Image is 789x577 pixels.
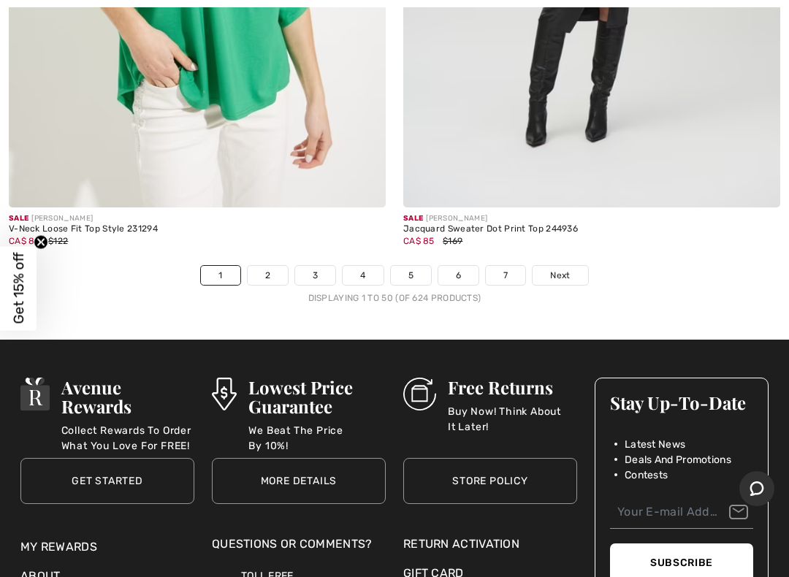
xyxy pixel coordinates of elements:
span: Latest News [625,437,685,452]
a: 1 [201,266,240,285]
span: Contests [625,467,668,483]
div: V-Neck Loose Fit Top Style 231294 [9,224,386,234]
button: Close teaser [34,235,48,250]
p: We Beat The Price By 10%! [248,423,386,452]
a: 3 [295,266,335,285]
span: CA$ 85 [403,236,435,246]
a: 6 [438,266,479,285]
a: Get Started [20,458,194,504]
h3: Stay Up-To-Date [610,393,753,412]
div: [PERSON_NAME] [403,213,780,224]
span: Get 15% off [10,253,27,324]
a: 7 [486,266,525,285]
a: My Rewards [20,540,97,554]
a: 5 [391,266,431,285]
span: $169 [443,236,462,246]
span: Sale [9,214,28,223]
h3: Avenue Rewards [61,378,194,416]
a: Store Policy [403,458,577,504]
a: Return Activation [403,535,577,553]
img: Lowest Price Guarantee [212,378,237,410]
h3: Free Returns [448,378,577,397]
a: 4 [343,266,383,285]
h3: Lowest Price Guarantee [248,378,386,416]
img: Avenue Rewards [20,378,50,410]
a: Next [533,266,587,285]
span: CA$ 85 [9,236,40,246]
p: Buy Now! Think About It Later! [448,404,577,433]
input: Your E-mail Address [610,496,753,529]
div: [PERSON_NAME] [9,213,386,224]
a: 2 [248,266,288,285]
span: Next [550,269,570,282]
span: $122 [48,236,68,246]
iframe: Opens a widget where you can chat to one of our agents [739,471,774,508]
p: Collect Rewards To Order What You Love For FREE! [61,423,194,452]
div: Questions or Comments? [212,535,386,560]
span: Deals And Promotions [625,452,731,467]
span: Sale [403,214,423,223]
img: Free Returns [403,378,436,410]
div: Jacquard Sweater Dot Print Top 244936 [403,224,780,234]
a: More Details [212,458,386,504]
